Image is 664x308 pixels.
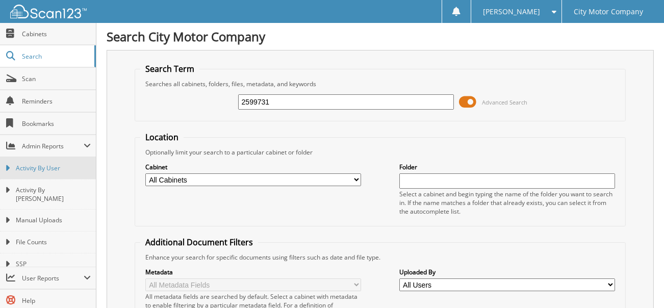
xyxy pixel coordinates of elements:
[140,80,621,88] div: Searches all cabinets, folders, files, metadata, and keywords
[10,5,87,18] img: scan123-logo-white.svg
[22,274,84,283] span: User Reports
[399,190,616,216] div: Select a cabinet and begin typing the name of the folder you want to search in. If the name match...
[399,268,616,276] label: Uploaded By
[140,237,258,248] legend: Additional Document Filters
[613,259,664,308] iframe: Chat Widget
[145,163,362,171] label: Cabinet
[140,253,621,262] div: Enhance your search for specific documents using filters such as date and file type.
[22,119,91,128] span: Bookmarks
[16,260,91,269] span: SSP
[22,97,91,106] span: Reminders
[22,296,91,305] span: Help
[22,30,91,38] span: Cabinets
[145,268,362,276] label: Metadata
[140,148,621,157] div: Optionally limit your search to a particular cabinet or folder
[22,74,91,83] span: Scan
[574,9,643,15] span: City Motor Company
[399,163,616,171] label: Folder
[16,164,91,173] span: Activity By User
[16,238,91,247] span: File Counts
[22,142,84,150] span: Admin Reports
[22,52,89,61] span: Search
[483,9,540,15] span: [PERSON_NAME]
[140,63,199,74] legend: Search Term
[16,186,91,203] span: Activity By [PERSON_NAME]
[107,28,654,45] h1: Search City Motor Company
[16,216,91,225] span: Manual Uploads
[140,132,184,143] legend: Location
[482,98,527,106] span: Advanced Search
